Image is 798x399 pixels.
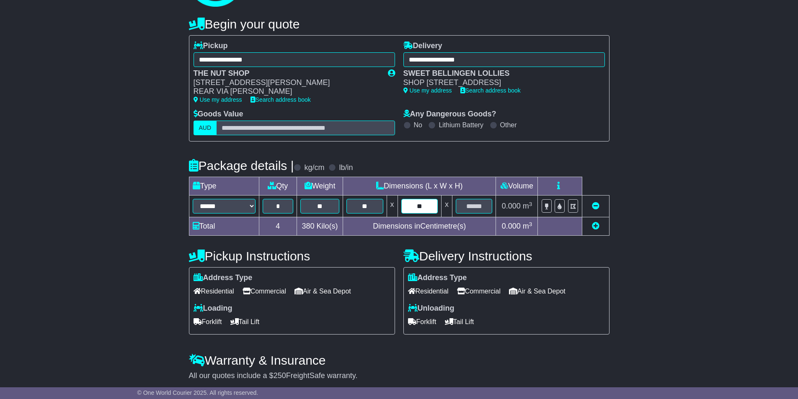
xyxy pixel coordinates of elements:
label: Other [500,121,517,129]
td: Type [189,177,259,196]
span: 250 [274,371,286,380]
label: Any Dangerous Goods? [403,110,496,119]
span: Air & Sea Depot [509,285,566,298]
div: THE NUT SHOP [194,69,380,78]
td: Dimensions in Centimetre(s) [343,217,496,236]
div: [STREET_ADDRESS][PERSON_NAME] [194,78,380,88]
h4: Package details | [189,159,294,172]
h4: Pickup Instructions [189,249,395,263]
a: Add new item [592,222,599,230]
td: x [387,196,398,217]
span: 0.000 [502,222,521,230]
sup: 3 [529,221,532,227]
div: REAR VIA [PERSON_NAME] [194,87,380,96]
span: Forklift [408,315,436,328]
label: Pickup [194,41,228,51]
a: Use my address [194,96,242,103]
td: 4 [259,217,297,236]
sup: 3 [529,201,532,207]
span: © One World Courier 2025. All rights reserved. [137,389,258,396]
h4: Begin your quote [189,17,609,31]
td: Total [189,217,259,236]
div: SHOP [STREET_ADDRESS] [403,78,597,88]
h4: Warranty & Insurance [189,353,609,367]
h4: Delivery Instructions [403,249,609,263]
span: 380 [302,222,315,230]
td: x [441,196,452,217]
label: Goods Value [194,110,243,119]
td: Kilo(s) [297,217,343,236]
td: Dimensions (L x W x H) [343,177,496,196]
td: Volume [496,177,538,196]
div: All our quotes include a $ FreightSafe warranty. [189,371,609,381]
span: 0.000 [502,202,521,210]
label: lb/in [339,163,353,172]
label: Loading [194,304,232,313]
span: Residential [194,285,234,298]
span: Tail Lift [230,315,260,328]
label: Unloading [408,304,455,313]
a: Use my address [403,87,452,94]
span: Commercial [457,285,501,298]
label: Lithium Battery [439,121,483,129]
div: SWEET BELLINGEN LOLLIES [403,69,597,78]
a: Remove this item [592,202,599,210]
span: Forklift [194,315,222,328]
label: kg/cm [304,163,324,172]
span: m [523,202,532,210]
span: m [523,222,532,230]
span: Residential [408,285,449,298]
label: Delivery [403,41,442,51]
a: Search address book [460,87,521,94]
label: Address Type [408,273,467,283]
span: Air & Sea Depot [294,285,351,298]
label: AUD [194,121,217,135]
label: Address Type [194,273,253,283]
span: Commercial [243,285,286,298]
td: Weight [297,177,343,196]
label: No [414,121,422,129]
a: Search address book [251,96,311,103]
span: Tail Lift [445,315,474,328]
td: Qty [259,177,297,196]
